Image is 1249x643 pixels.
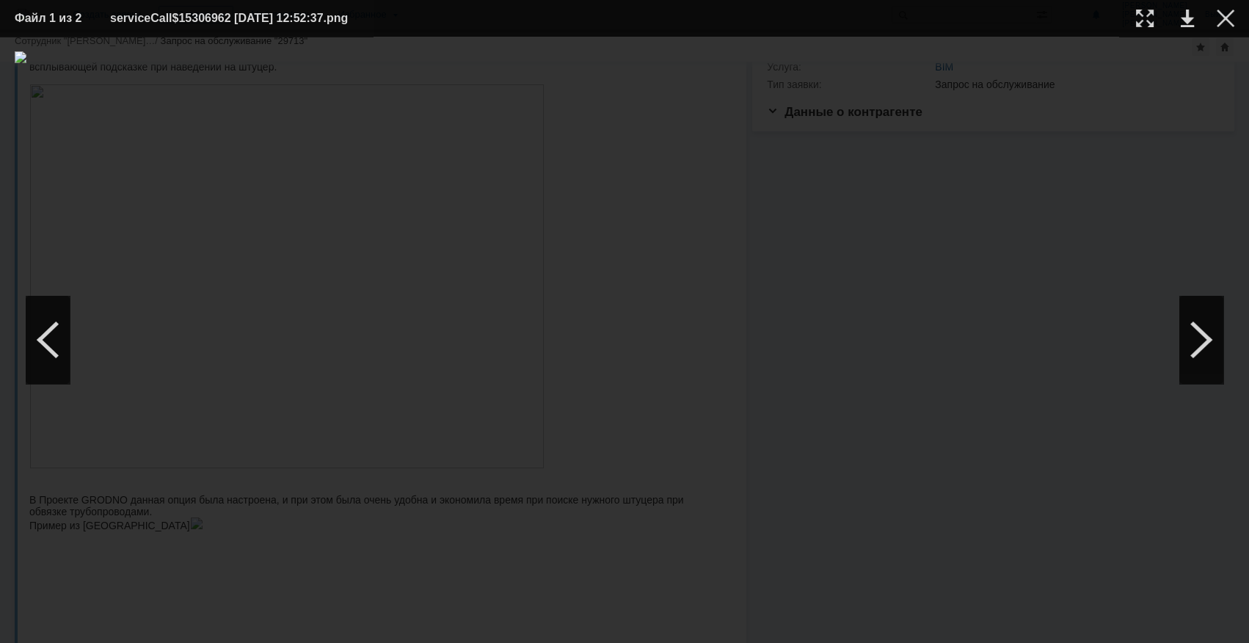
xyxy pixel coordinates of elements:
div: Закрыть окно (Esc) [1217,10,1234,27]
img: download [161,504,174,515]
div: serviceCall$15306962 [DATE] 12:52:37.png [110,10,385,27]
div: Следующий файл [1179,296,1223,384]
div: Предыдущий файл [26,296,70,384]
div: Увеличить масштаб [1136,10,1154,27]
div: Скачать файл [1181,10,1194,27]
div: Файл 1 из 2 [15,12,88,24]
img: download [15,51,1234,628]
